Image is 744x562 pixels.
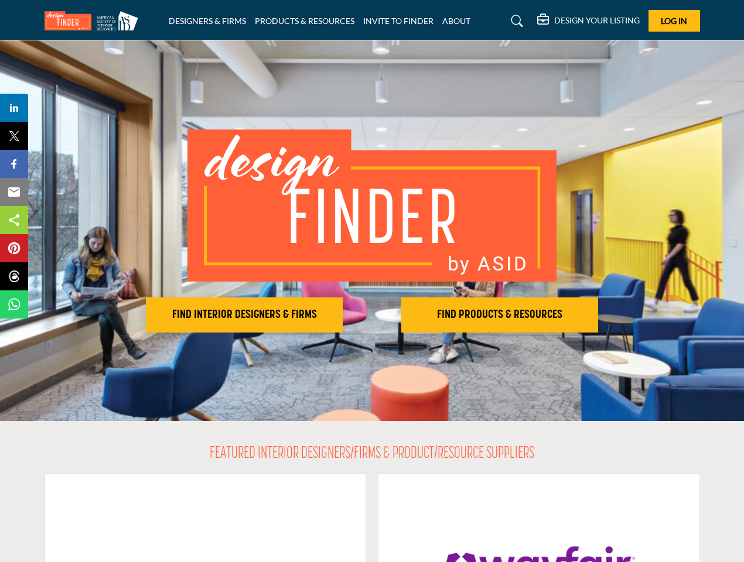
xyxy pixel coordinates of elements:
button: FIND INTERIOR DESIGNERS & FIRMS [146,297,343,333]
button: Log In [649,10,700,32]
img: image [187,129,557,282]
h2: FIND PRODUCTS & RESOURCES [405,308,595,322]
a: PRODUCTS & RESOURCES [255,16,354,26]
a: DESIGNERS & FIRMS [169,16,246,26]
a: Search [500,12,531,30]
button: FIND PRODUCTS & RESOURCES [401,297,598,333]
div: DESIGN YOUR LISTING [537,14,640,28]
span: Log In [661,16,687,26]
img: Site Logo [45,11,144,30]
h5: DESIGN YOUR LISTING [554,15,640,26]
a: INVITE TO FINDER [363,16,434,26]
h2: FIND INTERIOR DESIGNERS & FIRMS [149,308,339,322]
h2: FEATURED INTERIOR DESIGNERS/FIRMS & PRODUCT/RESOURCE SUPPLIERS [210,444,534,464]
a: ABOUT [442,16,470,26]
